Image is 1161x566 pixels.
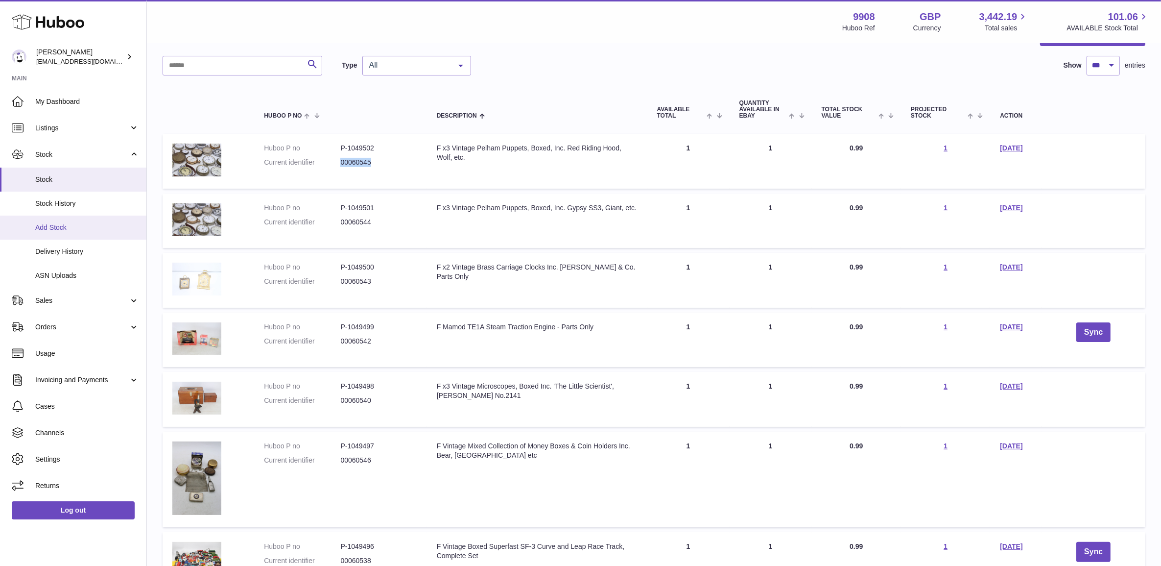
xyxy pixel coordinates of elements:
dt: Current identifier [264,158,340,167]
span: ASN Uploads [35,271,139,280]
a: 1 [944,323,948,331]
span: Invoicing and Payments [35,375,129,385]
div: [PERSON_NAME] [36,48,124,66]
dd: 00060545 [340,158,417,167]
a: [DATE] [1000,144,1022,152]
span: entries [1125,61,1145,70]
img: tbcollectables@hotmail.co.uk [12,49,26,64]
div: F x2 Vintage Brass Carriage Clocks Inc. [PERSON_NAME] & Co. Parts Only [437,263,638,281]
td: 1 [730,432,812,527]
dd: P-1049497 [340,442,417,451]
span: 0.99 [850,144,863,152]
td: 1 [647,194,730,248]
strong: 9908 [853,10,875,24]
div: F Mamod TE1A Steam Traction Engine - Parts Only [437,322,638,332]
span: Total sales [985,24,1028,33]
dd: P-1049498 [340,382,417,391]
label: Type [342,61,357,70]
dd: P-1049502 [340,144,417,153]
td: 1 [730,194,812,248]
span: Stock History [35,199,139,208]
dt: Current identifier [264,456,340,465]
dt: Current identifier [264,556,340,566]
dd: 00060542 [340,337,417,346]
span: My Dashboard [35,97,139,106]
span: Cases [35,402,139,411]
td: 1 [647,372,730,427]
dt: Huboo P no [264,542,340,551]
td: 1 [730,134,812,189]
span: Huboo P no [264,113,302,119]
span: Orders [35,322,129,332]
div: F x3 Vintage Microscopes, Boxed Inc. 'The Little Scientist', [PERSON_NAME] No.2141 [437,382,638,400]
span: Settings [35,455,139,464]
span: Projected Stock [911,106,965,119]
dd: P-1049501 [340,203,417,213]
a: Log out [12,501,135,519]
span: AVAILABLE Total [657,106,705,119]
div: F x3 Vintage Pelham Puppets, Boxed, Inc. Gypsy SS3, Giant, etc. [437,203,638,213]
dt: Current identifier [264,218,340,227]
td: 1 [647,253,730,308]
div: F Vintage Boxed Superfast SF-3 Curve and Leap Race Track, Complete Set [437,542,638,561]
span: Delivery History [35,247,139,256]
span: Quantity Available in eBay [739,100,787,120]
dd: 00060540 [340,396,417,405]
span: Returns [35,481,139,491]
dt: Huboo P no [264,263,340,272]
button: Sync [1076,322,1111,343]
dd: P-1049499 [340,322,417,332]
span: AVAILABLE Stock Total [1066,24,1149,33]
dt: Current identifier [264,277,340,286]
span: All [367,60,451,70]
span: 0.99 [850,442,863,450]
span: 0.99 [850,323,863,331]
dt: Huboo P no [264,442,340,451]
span: Usage [35,349,139,358]
span: Stock [35,175,139,184]
td: 1 [730,253,812,308]
dt: Current identifier [264,396,340,405]
a: 101.06 AVAILABLE Stock Total [1066,10,1149,33]
span: Stock [35,150,129,159]
dt: Current identifier [264,337,340,346]
td: 1 [730,313,812,368]
dd: 00060538 [340,556,417,566]
button: Sync [1076,542,1111,562]
img: product image [172,442,221,515]
a: 1 [944,144,948,152]
span: Add Stock [35,223,139,232]
dt: Huboo P no [264,144,340,153]
a: 1 [944,442,948,450]
span: 0.99 [850,382,863,390]
td: 1 [730,372,812,427]
dd: 00060544 [340,218,417,227]
dt: Huboo P no [264,322,340,332]
strong: GBP [920,10,941,24]
a: 1 [944,263,948,271]
img: product image [172,322,221,355]
img: product image [172,263,221,295]
dd: P-1049496 [340,542,417,551]
dt: Huboo P no [264,382,340,391]
td: 1 [647,313,730,368]
span: 0.99 [850,542,863,550]
img: product image [172,382,221,415]
td: 1 [647,134,730,189]
span: Total stock value [822,106,876,119]
span: Channels [35,428,139,438]
td: 1 [647,432,730,527]
dd: 00060546 [340,456,417,465]
a: [DATE] [1000,263,1022,271]
div: Huboo Ref [842,24,875,33]
a: [DATE] [1000,542,1022,550]
div: F Vintage Mixed Collection of Money Boxes & Coin Holders Inc. Bear, [GEOGRAPHIC_DATA] etc [437,442,638,460]
a: 1 [944,204,948,212]
dd: P-1049500 [340,263,417,272]
span: 101.06 [1108,10,1138,24]
a: 1 [944,542,948,550]
span: Sales [35,296,129,305]
div: F x3 Vintage Pelham Puppets, Boxed, Inc. Red Riding Hood, Wolf, etc. [437,144,638,162]
a: 3,442.19 Total sales [979,10,1029,33]
a: [DATE] [1000,323,1022,331]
